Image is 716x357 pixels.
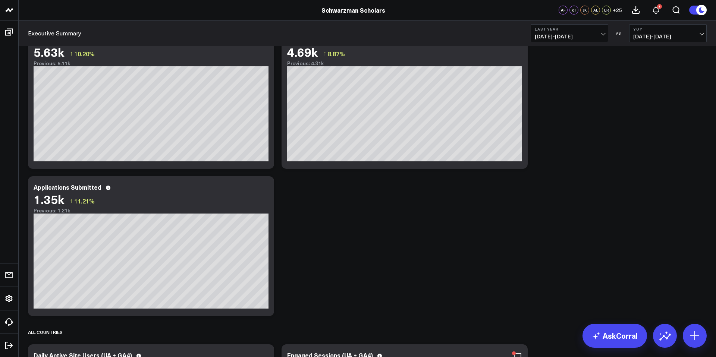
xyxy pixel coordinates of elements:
[74,50,95,58] span: 10.20%
[34,60,268,66] div: Previous: 5.11k
[323,49,326,59] span: ↑
[34,208,268,214] div: Previous: 1.21k
[629,24,707,42] button: YoY[DATE]-[DATE]
[559,6,568,15] div: AF
[70,196,73,206] span: ↑
[70,49,73,59] span: ↑
[34,192,64,206] div: 1.35k
[612,31,625,35] div: VS
[657,4,662,9] div: 1
[28,29,81,37] a: Executive Summary
[580,6,589,15] div: JK
[535,34,604,40] span: [DATE] - [DATE]
[34,184,101,190] div: Applications Submitted
[613,7,622,13] span: + 25
[535,27,604,31] b: Last Year
[34,45,64,59] div: 5.63k
[633,34,703,40] span: [DATE] - [DATE]
[569,6,578,15] div: KT
[287,60,522,66] div: Previous: 4.31k
[28,323,63,341] div: All Countries
[613,6,622,15] button: +25
[74,197,95,205] span: 11.21%
[591,6,600,15] div: AL
[633,27,703,31] b: YoY
[602,6,611,15] div: LR
[287,45,318,59] div: 4.69k
[328,50,345,58] span: 8.87%
[582,324,647,348] a: AskCorral
[321,6,385,14] a: Schwarzman Scholars
[531,24,608,42] button: Last Year[DATE]-[DATE]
